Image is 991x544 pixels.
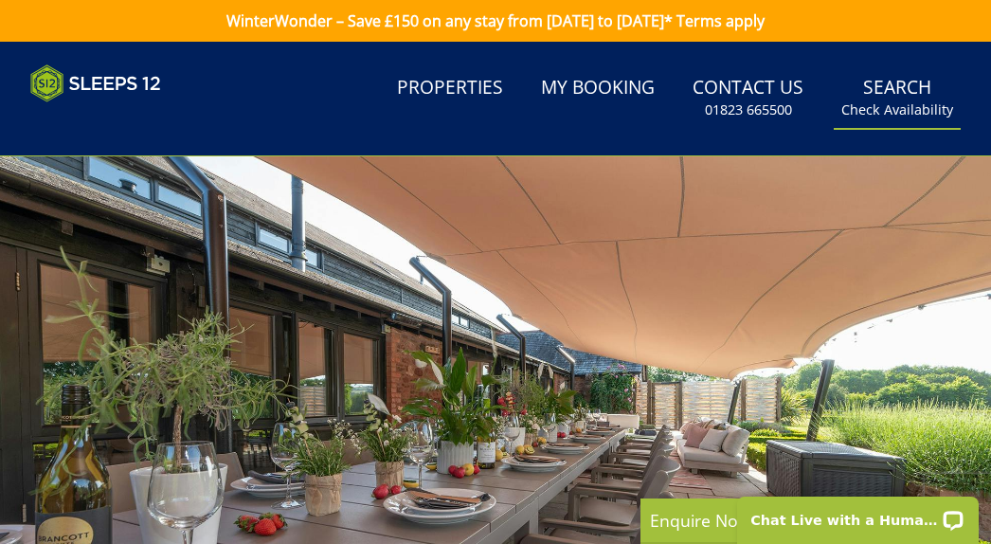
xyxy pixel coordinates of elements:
[834,67,961,129] a: SearchCheck Availability
[21,114,220,130] iframe: Customer reviews powered by Trustpilot
[685,67,811,129] a: Contact Us01823 665500
[841,100,953,119] small: Check Availability
[650,508,934,533] p: Enquire Now
[725,484,991,544] iframe: LiveChat chat widget
[30,64,161,102] img: Sleeps 12
[389,67,511,110] a: Properties
[533,67,662,110] a: My Booking
[705,100,792,119] small: 01823 665500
